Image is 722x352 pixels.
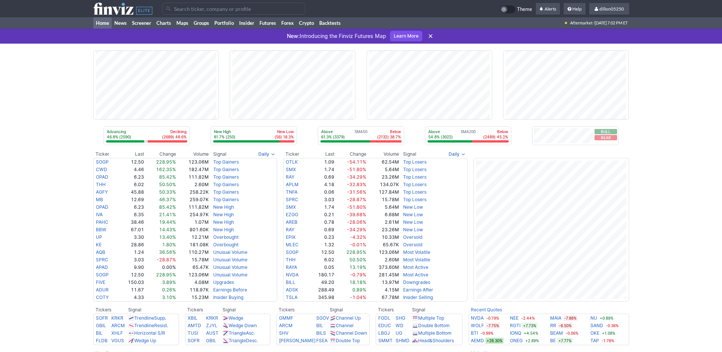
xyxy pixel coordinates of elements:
[396,330,402,336] a: UG
[213,264,247,270] a: Unusual Volume
[403,167,426,172] a: Top Losers
[550,314,561,322] a: MAIA
[367,203,399,211] td: 5.64M
[176,173,209,181] td: 111.82M
[176,203,209,211] td: 111.82M
[156,159,176,165] span: 228.95%
[96,287,109,293] a: ADUR
[564,3,585,15] a: Help
[403,264,428,270] a: Most Active
[367,196,399,203] td: 15.78M
[595,135,617,140] button: Bear
[346,249,366,255] span: 228.95%
[96,315,108,321] a: SOFR
[118,256,144,264] td: 3.03
[599,6,624,12] span: dillon05250
[308,181,335,188] td: 4.18
[336,323,353,328] a: Channel
[286,272,299,278] a: NVDA
[510,314,519,322] a: NEE
[96,182,106,187] a: THH
[403,272,428,278] a: Most Active
[96,323,106,328] a: GBIL
[517,5,532,14] span: Theme
[188,315,197,321] a: XBIL
[350,242,366,247] span: -0.01%
[449,150,460,158] span: Daily
[367,234,399,241] td: 10.33M
[96,212,103,217] a: IVA
[118,196,144,203] td: 12.69
[308,271,335,279] td: 180.17
[188,330,198,336] a: TUSI
[176,211,209,218] td: 254.97K
[335,150,367,158] th: Change
[144,150,176,158] th: Change
[213,151,226,157] span: Signal
[176,234,209,241] td: 12.21M
[213,272,247,278] a: Unusual Volume
[286,189,297,195] a: TNFA
[320,129,402,140] div: SMA50
[111,323,125,328] a: ARCM
[258,150,269,158] span: Daily
[590,322,603,329] a: SAND
[213,287,247,293] a: Earnings Before
[96,197,103,202] a: MB
[275,134,294,140] p: (56) 18.3%
[159,197,176,202] span: 46.37%
[283,150,308,158] th: Ticker
[347,174,366,180] span: -34.29%
[286,219,297,225] a: AREB
[308,256,335,264] td: 6.02
[176,271,209,279] td: 123.06M
[286,227,294,232] a: RAY
[96,167,107,172] a: CWD
[213,174,239,180] a: Top Gainers
[287,32,386,40] p: Introducing the Finviz Futures Map
[118,181,144,188] td: 6.02
[129,17,154,29] a: Screener
[296,17,317,29] a: Crypto
[286,167,296,172] a: SMX
[156,272,176,278] span: 228.95%
[176,256,209,264] td: 15.78M
[176,196,209,203] td: 259.07K
[154,17,174,29] a: Charts
[403,189,426,195] a: Top Losers
[471,307,502,313] a: Recent Quotes
[229,315,243,321] a: Wedge
[237,17,257,29] a: Insider
[162,3,305,15] input: Search
[471,329,478,337] a: BTI
[144,264,176,271] td: 0.00%
[286,197,298,202] a: SPRC
[134,323,154,328] span: Trendline
[403,227,423,232] a: New Low
[213,204,234,210] a: New High
[229,323,257,328] a: Wedge Down
[316,338,328,343] a: FSEA
[111,330,123,336] a: XHLF
[403,257,430,262] a: Most Volatile
[308,150,335,158] th: Last
[134,338,156,343] a: Wedge Up
[347,204,366,210] span: -51.80%
[206,323,217,328] a: ZJYL
[174,17,191,29] a: Maps
[176,241,209,249] td: 181.08K
[96,257,108,262] a: SPRC
[176,226,209,234] td: 801.60K
[367,241,399,249] td: 65.67K
[156,167,176,172] span: 162.35%
[134,315,166,321] a: TrendlineSupp.
[286,294,297,300] a: TSLA
[471,337,484,344] a: AEMD
[403,197,426,202] a: Top Losers
[378,323,391,328] a: EDUC
[510,337,523,344] a: ONEG
[350,272,366,278] span: -0.79%
[118,271,144,279] td: 12.50
[96,242,102,247] a: KE
[308,158,335,166] td: 1.09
